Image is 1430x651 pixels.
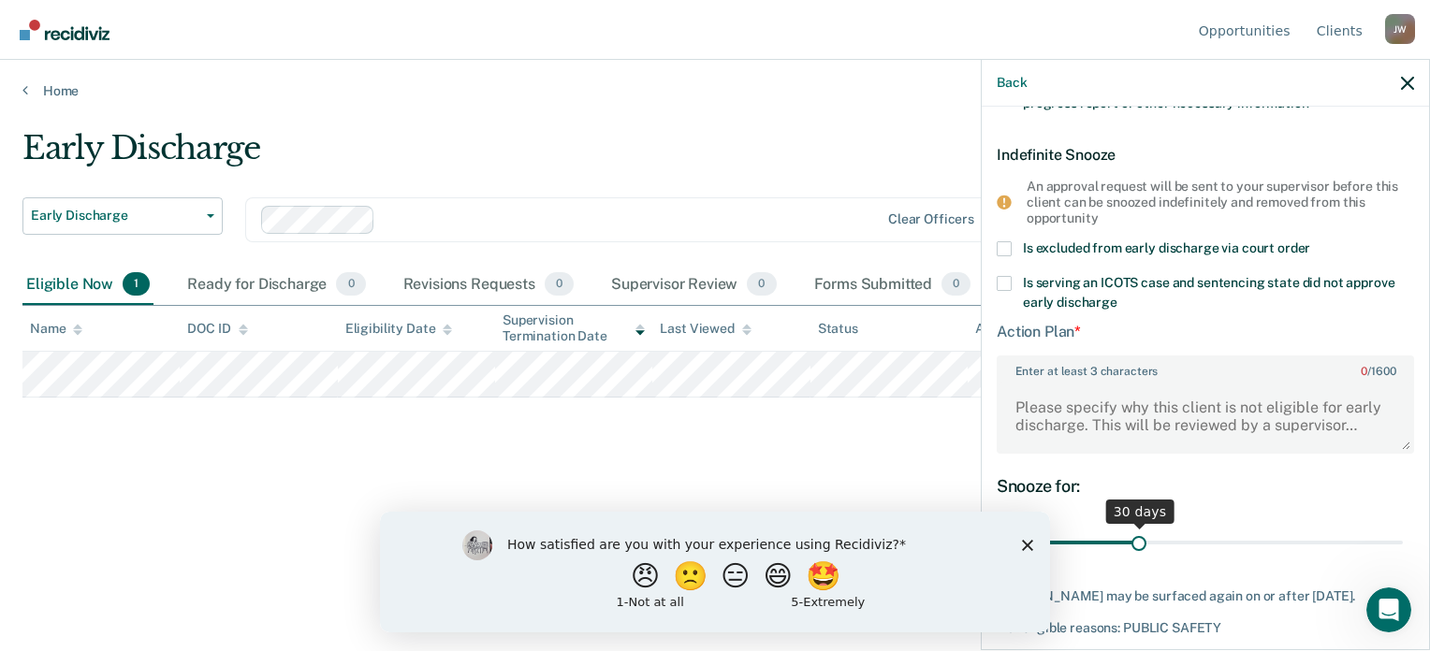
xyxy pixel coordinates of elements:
[999,357,1412,378] label: Enter at least 3 characters
[997,131,1414,179] div: Indefinite Snooze
[345,321,453,337] div: Eligibility Date
[1027,179,1399,225] div: An approval request will be sent to your supervisor before this client can be snoozed indefinitel...
[997,588,1414,604] div: [PERSON_NAME] may be surfaced again on or after [DATE].
[31,208,199,224] span: Early Discharge
[30,321,82,337] div: Name
[1023,240,1310,255] span: Is excluded from early discharge via court order
[607,265,781,306] div: Supervisor Review
[997,476,1414,497] div: Snooze for:
[22,82,1408,99] a: Home
[1106,499,1175,524] div: 30 days
[747,272,776,297] span: 0
[22,265,153,306] div: Eligible Now
[975,321,1063,337] div: Assigned to
[1385,14,1415,44] button: Profile dropdown button
[380,512,1050,632] iframe: Survey by Kim from Recidiviz
[1385,14,1415,44] div: J W
[123,272,150,297] span: 1
[997,75,1027,91] button: Back
[187,321,247,337] div: DOC ID
[997,620,1414,636] div: Not eligible reasons: PUBLIC SAFETY
[888,211,974,227] div: Clear officers
[400,265,577,306] div: Revisions Requests
[1361,365,1395,378] span: / 1600
[810,265,975,306] div: Forms Submitted
[20,20,109,40] img: Recidiviz
[1361,365,1367,378] span: 0
[660,321,751,337] div: Last Viewed
[503,312,645,344] div: Supervision Termination Date
[545,272,574,297] span: 0
[1366,587,1411,632] iframe: Intercom live chat
[997,323,1414,340] div: Action Plan
[22,129,1095,182] div: Early Discharge
[1023,275,1394,310] span: Is serving an ICOTS case and sentencing state did not approve early discharge
[818,321,858,337] div: Status
[336,272,365,297] span: 0
[941,272,970,297] span: 0
[183,265,369,306] div: Ready for Discharge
